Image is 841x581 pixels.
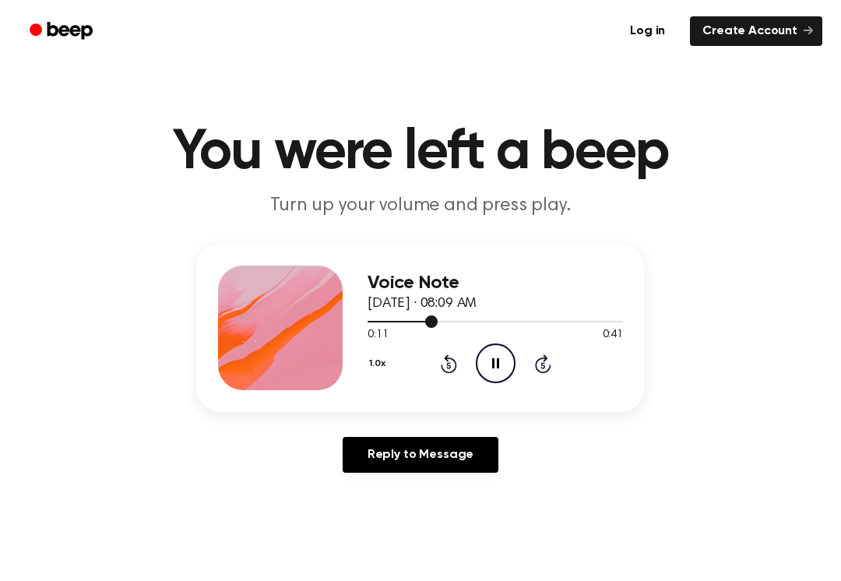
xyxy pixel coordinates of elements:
span: 0:41 [603,327,623,343]
a: Reply to Message [343,437,498,473]
button: 1.0x [368,350,391,377]
h1: You were left a beep [22,125,819,181]
p: Turn up your volume and press play. [121,193,720,219]
span: 0:11 [368,327,388,343]
a: Log in [614,13,681,49]
a: Beep [19,16,107,47]
span: [DATE] · 08:09 AM [368,297,477,311]
a: Create Account [690,16,822,46]
h3: Voice Note [368,273,623,294]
